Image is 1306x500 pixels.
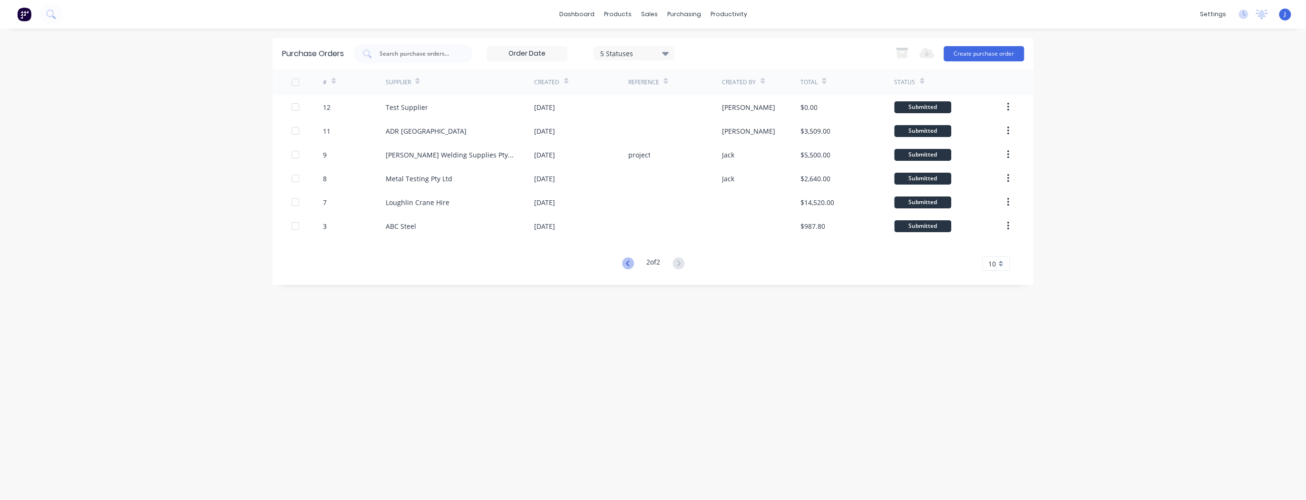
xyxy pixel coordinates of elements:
[722,102,775,112] div: [PERSON_NAME]
[894,220,951,232] div: Submitted
[1195,7,1231,21] div: settings
[800,174,830,184] div: $2,640.00
[800,221,825,231] div: $987.80
[323,126,331,136] div: 11
[894,101,951,113] div: Submitted
[534,221,555,231] div: [DATE]
[800,197,834,207] div: $14,520.00
[385,78,410,87] div: Supplier
[722,78,756,87] div: Created By
[628,150,650,160] div: project
[706,7,752,21] div: productivity
[487,47,567,61] input: Order Date
[800,126,830,136] div: $3,509.00
[800,78,817,87] div: Total
[385,102,428,112] div: Test Supplier
[385,126,466,136] div: ADR [GEOGRAPHIC_DATA]
[323,78,327,87] div: #
[385,197,449,207] div: Loughlin Crane Hire
[600,48,668,58] div: 5 Statuses
[800,150,830,160] div: $5,500.00
[534,150,555,160] div: [DATE]
[282,48,344,59] div: Purchase Orders
[944,46,1024,61] button: Create purchase order
[988,259,996,269] span: 10
[323,150,327,160] div: 9
[663,7,706,21] div: purchasing
[534,102,555,112] div: [DATE]
[534,174,555,184] div: [DATE]
[379,49,458,59] input: Search purchase orders...
[800,102,817,112] div: $0.00
[555,7,599,21] a: dashboard
[17,7,31,21] img: Factory
[385,221,416,231] div: ABC Steel
[894,173,951,185] div: Submitted
[599,7,636,21] div: products
[534,197,555,207] div: [DATE]
[894,149,951,161] div: Submitted
[323,221,327,231] div: 3
[323,197,327,207] div: 7
[323,174,327,184] div: 8
[534,78,559,87] div: Created
[1284,10,1286,19] span: J
[385,150,515,160] div: [PERSON_NAME] Welding Supplies Pty Ltd
[385,174,452,184] div: Metal Testing Pty Ltd
[636,7,663,21] div: sales
[646,257,660,271] div: 2 of 2
[894,78,915,87] div: Status
[534,126,555,136] div: [DATE]
[722,150,734,160] div: Jack
[894,196,951,208] div: Submitted
[628,78,659,87] div: Reference
[722,174,734,184] div: Jack
[894,125,951,137] div: Submitted
[722,126,775,136] div: [PERSON_NAME]
[323,102,331,112] div: 12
